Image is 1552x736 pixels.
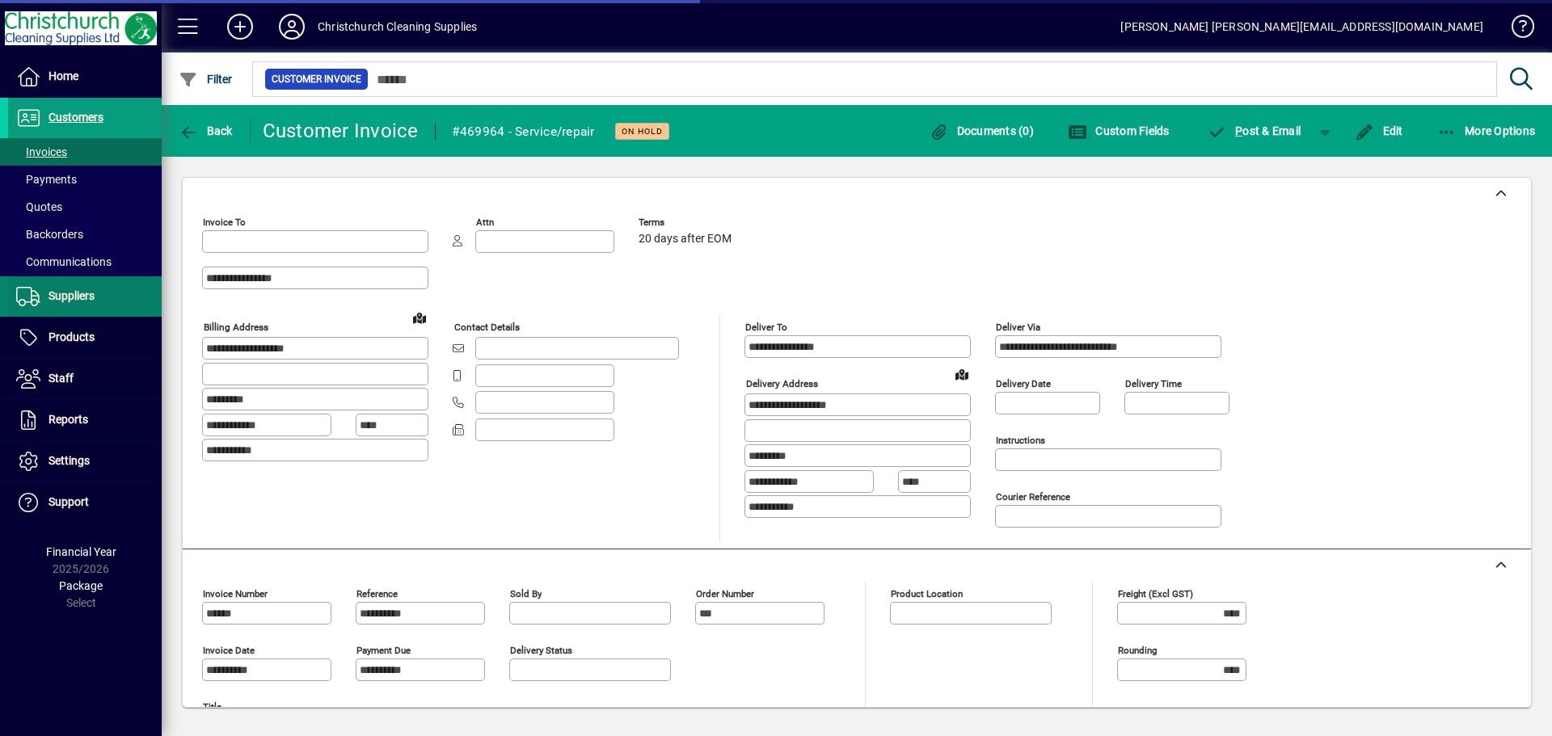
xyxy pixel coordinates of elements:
[59,579,103,592] span: Package
[48,111,103,124] span: Customers
[356,645,411,656] mat-label: Payment due
[203,217,246,228] mat-label: Invoice To
[639,233,732,246] span: 20 days after EOM
[8,359,162,399] a: Staff
[266,12,318,41] button: Profile
[16,145,67,158] span: Invoices
[175,65,237,94] button: Filter
[639,217,736,228] span: Terms
[16,228,83,241] span: Backorders
[263,118,419,144] div: Customer Invoice
[203,645,255,656] mat-label: Invoice date
[1208,124,1301,137] span: ost & Email
[1437,124,1536,137] span: More Options
[407,305,432,330] a: View on map
[996,491,1070,503] mat-label: Courier Reference
[318,14,477,40] div: Christchurch Cleaning Supplies
[16,255,112,268] span: Communications
[745,322,787,333] mat-label: Deliver To
[8,248,162,275] a: Communications
[8,57,162,97] a: Home
[8,138,162,166] a: Invoices
[8,193,162,221] a: Quotes
[1068,124,1170,137] span: Custom Fields
[1120,14,1483,40] div: [PERSON_NAME] [PERSON_NAME][EMAIL_ADDRESS][DOMAIN_NAME]
[8,318,162,358] a: Products
[48,495,89,508] span: Support
[203,588,268,599] mat-label: Invoice number
[476,217,494,228] mat-label: Attn
[452,119,595,145] div: #469964 - Service/repair
[175,116,237,145] button: Back
[162,116,251,145] app-page-header-button: Back
[48,330,95,343] span: Products
[1235,124,1242,137] span: P
[622,126,663,137] span: On hold
[996,378,1051,389] mat-label: Delivery date
[8,441,162,482] a: Settings
[48,413,88,426] span: Reports
[179,124,233,137] span: Back
[929,124,1034,137] span: Documents (0)
[48,372,74,385] span: Staff
[48,454,90,467] span: Settings
[1118,645,1157,656] mat-label: Rounding
[48,69,78,82] span: Home
[8,482,162,523] a: Support
[8,276,162,317] a: Suppliers
[1118,588,1193,599] mat-label: Freight (excl GST)
[8,221,162,248] a: Backorders
[16,200,62,213] span: Quotes
[996,322,1040,333] mat-label: Deliver via
[214,12,266,41] button: Add
[696,588,754,599] mat-label: Order number
[1125,378,1182,389] mat-label: Delivery time
[8,400,162,440] a: Reports
[8,166,162,193] a: Payments
[48,289,95,302] span: Suppliers
[510,588,542,599] mat-label: Sold by
[16,173,77,186] span: Payments
[356,588,398,599] mat-label: Reference
[996,435,1045,446] mat-label: Instructions
[1433,116,1540,145] button: More Options
[272,71,361,87] span: Customer Invoice
[1064,116,1174,145] button: Custom Fields
[203,701,221,713] mat-label: Title
[1499,3,1532,56] a: Knowledge Base
[179,73,233,86] span: Filter
[510,645,572,656] mat-label: Delivery status
[1355,124,1403,137] span: Edit
[891,588,963,599] mat-label: Product location
[925,116,1038,145] button: Documents (0)
[1351,116,1407,145] button: Edit
[949,361,975,387] a: View on map
[46,545,116,558] span: Financial Year
[1200,116,1309,145] button: Post & Email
